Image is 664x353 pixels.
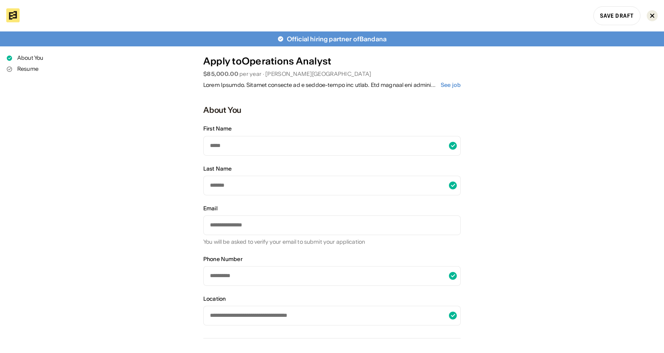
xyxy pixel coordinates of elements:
div: About You [203,105,461,116]
div: Resume [17,65,38,73]
div: Last Name [203,165,232,173]
div: First Name [203,125,232,133]
div: Phone Number [203,256,243,263]
div: Lorem Ipsumdo. Sitamet consecte ad e seddoe-tempo inc utlab. Etd magnaal eni adminim ve Qui 6722 ... [203,81,439,89]
img: Bandana logo [6,8,20,22]
div: About You [17,54,43,62]
div: Apply to Operations Analyst [203,56,461,67]
div: Email [203,205,217,213]
a: See job [439,81,461,89]
div: $85,000.00 [203,70,239,78]
div: Official hiring partner of Bandana [287,35,387,43]
div: See job [441,81,461,89]
div: Save Draft [600,13,634,18]
div: per year · [PERSON_NAME][GEOGRAPHIC_DATA] [203,70,461,78]
div: You will be asked to verify your email to submit your application [203,238,461,246]
div: Location [203,295,226,303]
